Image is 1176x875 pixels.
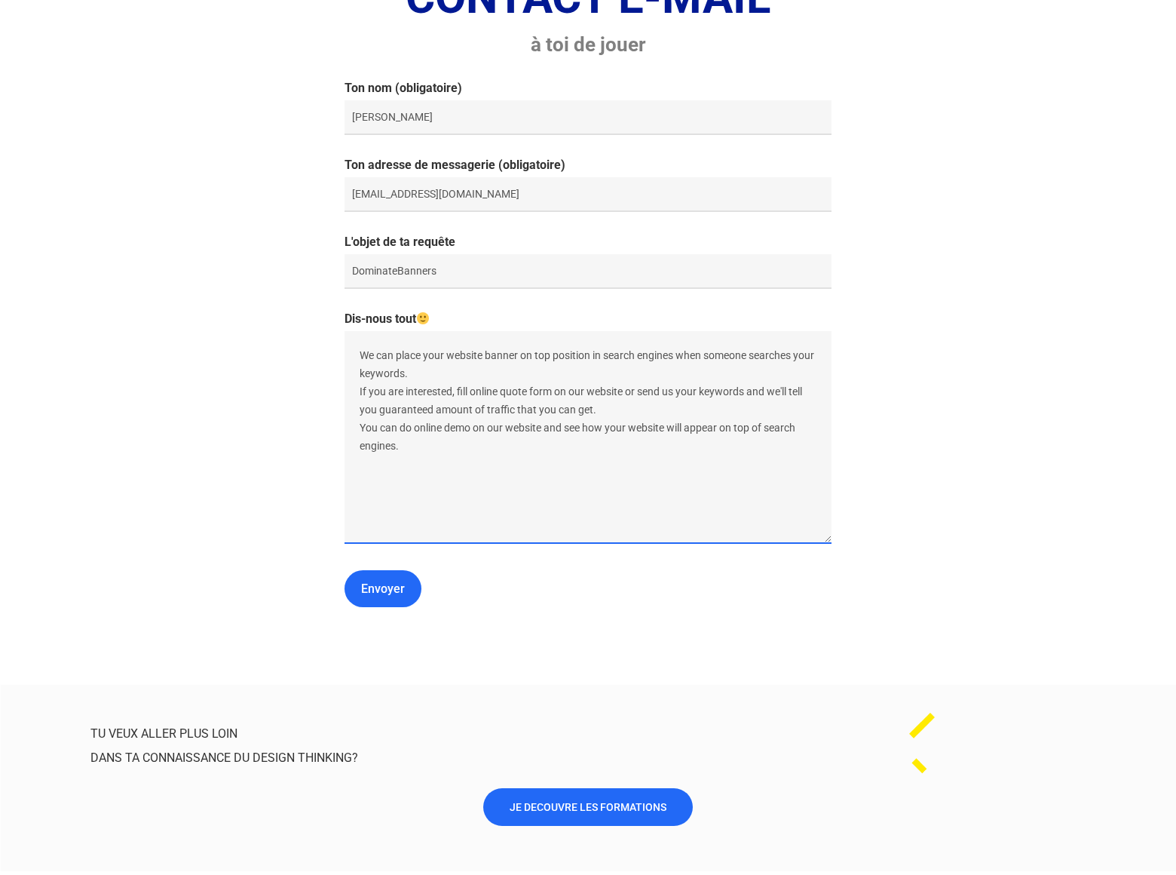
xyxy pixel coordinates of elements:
label: Dis-nous tout [345,312,831,552]
label: Ton nom (obligatoire) [345,81,831,135]
img: 🙂 [417,312,429,324]
strong: à toi de jouer [531,33,646,56]
p: TU VEUX ALLER PLUS LOIN DANS TA CONNAISSANCE DU DESIGN THINKING? [90,722,1085,770]
input: Envoyer [345,570,421,607]
input: Ton adresse de messagerie (obligatoire) [345,177,831,212]
input: Ton nom (obligatoire) [345,100,831,135]
span: JE DECOUVRE LES FORMATIONS [510,800,666,815]
input: L'objet de ta requête [345,254,831,289]
a: JE DECOUVRE LES FORMATIONS [483,788,693,826]
label: Ton adresse de messagerie (obligatoire) [345,158,831,212]
label: L'objet de ta requête [345,235,831,289]
textarea: Dis-nous tout🙂 [345,331,831,544]
form: Contact form [345,76,831,607]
